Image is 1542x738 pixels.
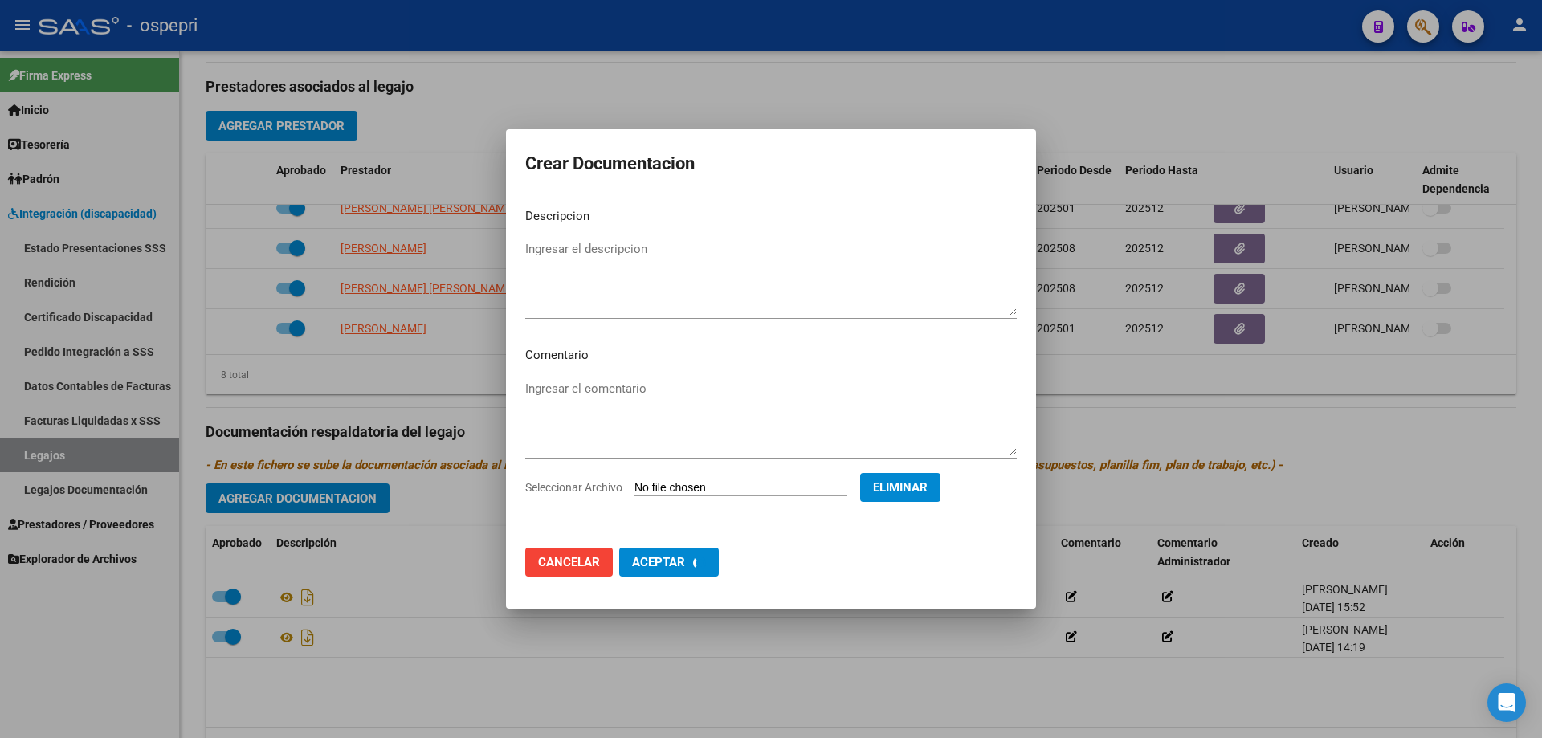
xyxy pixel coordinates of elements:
p: Descripcion [525,207,1017,226]
button: Eliminar [860,473,940,502]
span: Seleccionar Archivo [525,481,622,494]
span: Aceptar [632,555,685,569]
div: Open Intercom Messenger [1487,683,1526,722]
p: Comentario [525,346,1017,365]
span: Eliminar [873,480,928,495]
button: Cancelar [525,548,613,577]
button: Aceptar [619,548,719,577]
h2: Crear Documentacion [525,149,1017,179]
span: Cancelar [538,555,600,569]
